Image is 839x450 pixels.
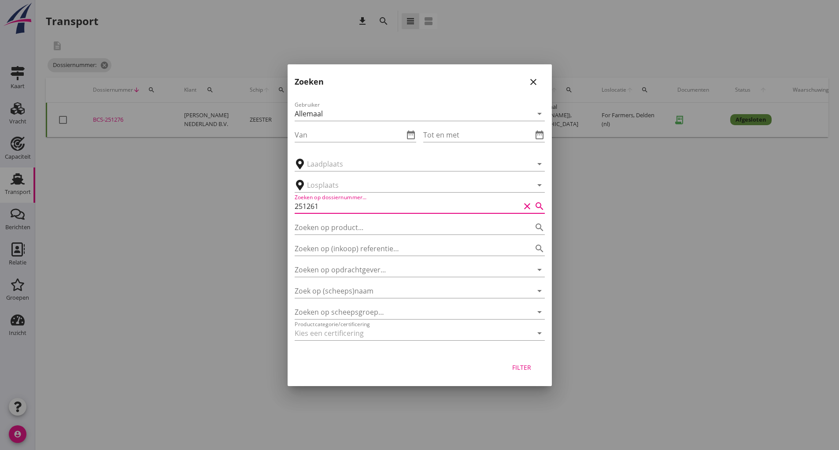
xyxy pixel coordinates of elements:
input: Tot en met [423,128,532,142]
i: clear [522,201,532,212]
i: date_range [534,130,545,140]
button: Filter [503,360,541,376]
input: Laadplaats [307,157,520,171]
input: Van [295,128,404,142]
i: arrow_drop_down [534,264,545,275]
input: Zoeken op product... [295,220,520,234]
i: arrow_drop_down [534,286,545,296]
input: Zoek op (scheeps)naam [295,284,520,298]
input: Zoeken op dossiernummer... [295,199,520,213]
i: arrow_drop_down [534,328,545,338]
div: Filter [510,363,534,372]
input: Losplaats [307,178,520,192]
h2: Zoeken [295,76,324,88]
i: search [534,201,545,212]
i: arrow_drop_down [534,108,545,119]
div: Allemaal [295,110,323,118]
i: arrow_drop_down [534,180,545,190]
input: Zoeken op opdrachtgever... [295,263,520,277]
i: arrow_drop_down [534,307,545,317]
i: close [528,77,539,87]
input: Zoeken op (inkoop) referentie… [295,242,520,256]
i: date_range [406,130,416,140]
i: search [534,243,545,254]
i: arrow_drop_down [534,159,545,169]
i: search [534,222,545,233]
